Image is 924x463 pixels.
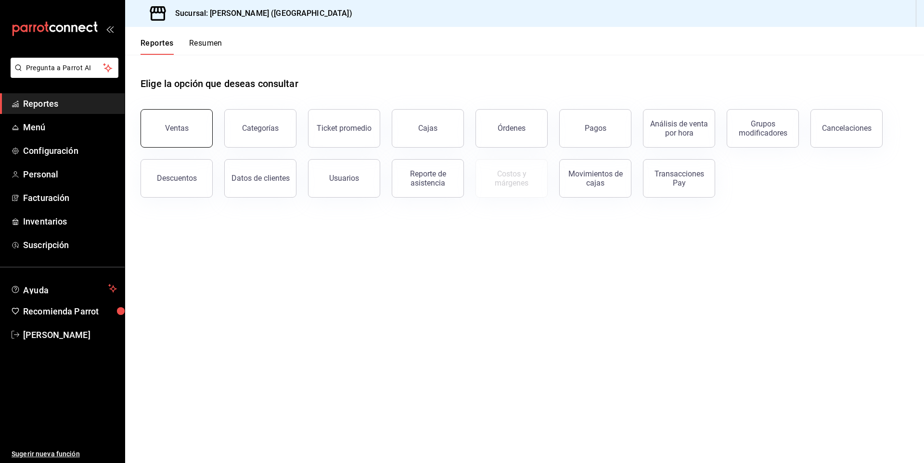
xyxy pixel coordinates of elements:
[23,97,117,110] span: Reportes
[23,144,117,157] span: Configuración
[475,159,548,198] button: Contrata inventarios para ver este reporte
[329,174,359,183] div: Usuarios
[643,109,715,148] button: Análisis de venta por hora
[23,215,117,228] span: Inventarios
[242,124,279,133] div: Categorías
[231,174,290,183] div: Datos de clientes
[392,159,464,198] button: Reporte de asistencia
[23,283,104,294] span: Ayuda
[649,169,709,188] div: Transacciones Pay
[23,328,117,341] span: [PERSON_NAME]
[308,109,380,148] button: Ticket promedio
[141,109,213,148] button: Ventas
[727,109,799,148] button: Grupos modificadores
[23,168,117,181] span: Personal
[643,159,715,198] button: Transacciones Pay
[585,124,606,133] div: Pagos
[141,159,213,198] button: Descuentos
[224,159,296,198] button: Datos de clientes
[308,159,380,198] button: Usuarios
[157,174,197,183] div: Descuentos
[822,124,872,133] div: Cancelaciones
[141,38,174,55] button: Reportes
[733,119,793,138] div: Grupos modificadores
[418,124,437,133] div: Cajas
[7,70,118,80] a: Pregunta a Parrot AI
[392,109,464,148] button: Cajas
[482,169,541,188] div: Costos y márgenes
[141,76,298,91] h1: Elige la opción que deseas consultar
[475,109,548,148] button: Órdenes
[565,169,625,188] div: Movimientos de cajas
[189,38,222,55] button: Resumen
[398,169,458,188] div: Reporte de asistencia
[167,8,352,19] h3: Sucursal: [PERSON_NAME] ([GEOGRAPHIC_DATA])
[559,109,631,148] button: Pagos
[23,191,117,204] span: Facturación
[26,63,103,73] span: Pregunta a Parrot AI
[559,159,631,198] button: Movimientos de cajas
[23,121,117,134] span: Menú
[317,124,372,133] div: Ticket promedio
[165,124,189,133] div: Ventas
[12,449,117,459] span: Sugerir nueva función
[106,25,114,33] button: open_drawer_menu
[11,58,118,78] button: Pregunta a Parrot AI
[23,305,117,318] span: Recomienda Parrot
[649,119,709,138] div: Análisis de venta por hora
[224,109,296,148] button: Categorías
[23,238,117,251] span: Suscripción
[498,124,526,133] div: Órdenes
[810,109,883,148] button: Cancelaciones
[141,38,222,55] div: navigation tabs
